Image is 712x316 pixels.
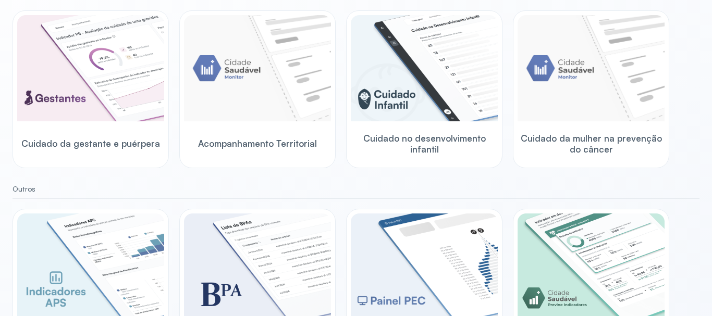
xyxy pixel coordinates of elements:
span: Cuidado da mulher na prevenção do câncer [518,133,665,155]
span: Acompanhamento Territorial [198,138,317,149]
span: Cuidado no desenvolvimento infantil [351,133,498,155]
img: child-development.png [351,15,498,121]
img: pregnants.png [17,15,164,121]
img: placeholder-module-ilustration.png [184,15,331,121]
span: Cuidado da gestante e puérpera [21,138,160,149]
img: placeholder-module-ilustration.png [518,15,665,121]
small: Outros [13,185,699,194]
